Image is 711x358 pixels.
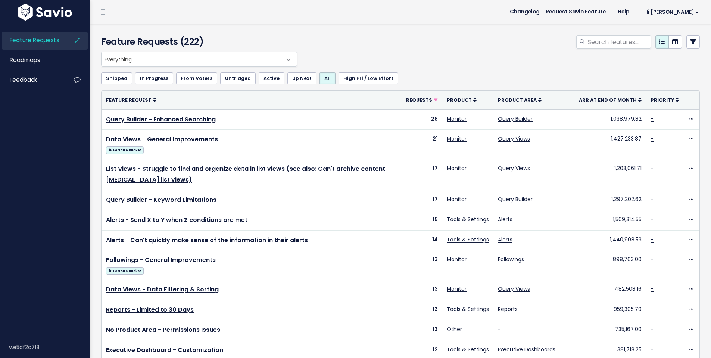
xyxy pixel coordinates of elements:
[447,97,472,103] span: Product
[259,72,284,84] a: Active
[106,145,144,154] a: Feature Bucket
[10,76,37,84] span: Feedback
[406,96,438,104] a: Requests
[2,71,62,89] a: Feedback
[574,300,646,320] td: 959,305.70
[447,236,489,243] a: Tools & Settings
[447,285,467,293] a: Monitor
[651,135,654,142] a: -
[16,4,74,21] img: logo-white.9d6f32f41409.svg
[574,250,646,280] td: 898,763.00
[651,115,654,123] a: -
[651,305,654,313] a: -
[106,285,219,294] a: Data Views - Data Filtering & Sorting
[447,216,489,223] a: Tools & Settings
[498,236,512,243] a: Alerts
[106,325,220,334] a: No Product Area - Permissions Issues
[651,164,654,172] a: -
[447,195,467,203] a: Monitor
[106,346,223,354] a: Executive Dashboard - Customization
[574,190,646,210] td: 1,297,202.62
[498,164,530,172] a: Query Views
[106,135,218,143] a: Data Views - General Improvements
[498,97,537,103] span: Product Area
[106,216,247,224] a: Alerts - Send X to Y when Z conditions are met
[106,115,216,124] a: Query Builder - Enhanced Searching
[447,135,467,142] a: Monitor
[319,72,336,84] a: All
[176,72,217,84] a: From Voters
[106,97,152,103] span: Feature Request
[574,109,646,130] td: 1,038,979.82
[2,32,62,49] a: Feature Requests
[498,325,501,333] a: -
[447,164,467,172] a: Monitor
[651,97,674,103] span: Priority
[106,164,385,184] a: List Views - Struggle to find and organize data in list views (see also: Can't archive content [M...
[574,159,646,190] td: 1,203,061.71
[651,285,654,293] a: -
[651,195,654,203] a: -
[2,52,62,69] a: Roadmaps
[447,346,489,353] a: Tools & Settings
[498,285,530,293] a: Query Views
[402,210,442,230] td: 15
[339,72,398,84] a: High Pri / Low Effort
[106,146,144,154] span: Feature Bucket
[498,305,518,313] a: Reports
[106,266,144,275] a: Feature Bucket
[9,337,90,357] div: v.e5df2c718
[106,96,156,104] a: Feature Request
[651,236,654,243] a: -
[101,72,700,84] ul: Filter feature requests
[574,320,646,340] td: 735,167.00
[402,159,442,190] td: 17
[106,267,144,275] span: Feature Bucket
[447,96,477,104] a: Product
[402,190,442,210] td: 17
[106,305,194,314] a: Reports - Limited to 30 Days
[574,210,646,230] td: 1,509,314.55
[498,96,542,104] a: Product Area
[498,115,533,123] a: Query Builder
[402,230,442,250] td: 14
[574,280,646,300] td: 482,508.16
[287,72,316,84] a: Up Next
[106,195,216,204] a: Query Builder - Keyword Limitations
[101,72,132,84] a: Shipped
[498,256,524,263] a: Followings
[402,109,442,130] td: 28
[651,96,679,104] a: Priority
[574,130,646,159] td: 1,427,233.87
[402,130,442,159] td: 21
[498,135,530,142] a: Query Views
[101,35,293,49] h4: Feature Requests (222)
[651,325,654,333] a: -
[102,52,282,66] span: Everything
[402,320,442,340] td: 13
[106,236,308,244] a: Alerts - Can't quickly make sense of the information in their alerts
[135,72,173,84] a: In Progress
[402,250,442,280] td: 13
[651,256,654,263] a: -
[10,56,40,64] span: Roadmaps
[587,35,651,49] input: Search features...
[402,300,442,320] td: 13
[579,97,637,103] span: ARR at End of Month
[579,96,642,104] a: ARR at End of Month
[220,72,256,84] a: Untriaged
[447,115,467,123] a: Monitor
[651,216,654,223] a: -
[574,230,646,250] td: 1,440,908.53
[540,6,612,18] a: Request Savio Feature
[406,97,432,103] span: Requests
[106,256,216,264] a: Followings - General Improvements
[510,9,540,15] span: Changelog
[447,256,467,263] a: Monitor
[447,305,489,313] a: Tools & Settings
[498,216,512,223] a: Alerts
[635,6,705,18] a: Hi [PERSON_NAME]
[498,346,555,353] a: Executive Dashboards
[402,280,442,300] td: 13
[644,9,699,15] span: Hi [PERSON_NAME]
